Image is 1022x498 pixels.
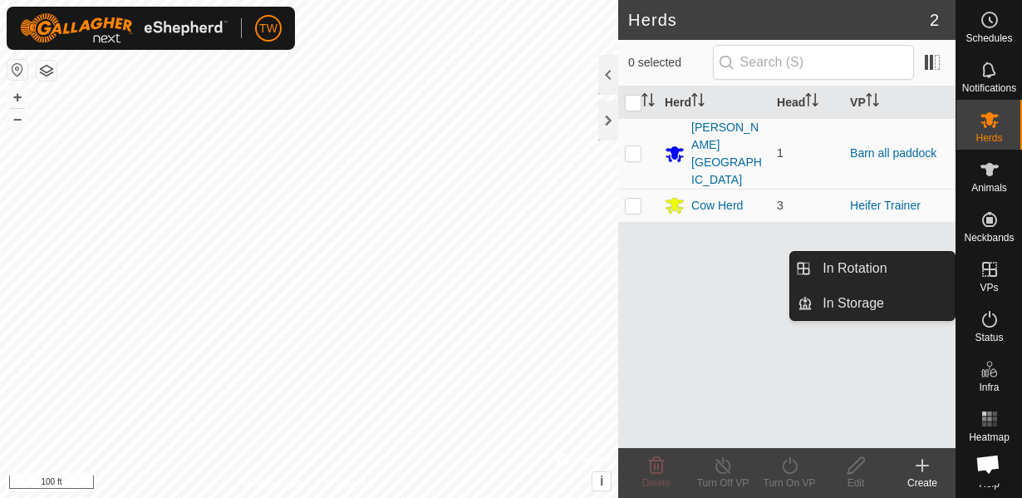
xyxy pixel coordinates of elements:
[243,476,306,491] a: Privacy Policy
[691,197,743,214] div: Cow Herd
[843,86,956,119] th: VP
[790,287,955,320] li: In Storage
[964,233,1014,243] span: Neckbands
[979,479,1000,489] span: Help
[975,333,1003,343] span: Status
[756,476,823,491] div: Turn On VP
[965,441,1010,486] div: Open chat
[956,449,1022,496] a: Help
[37,61,57,81] button: Map Layers
[690,476,756,491] div: Turn Off VP
[823,293,884,313] span: In Storage
[962,83,1016,93] span: Notifications
[7,87,27,107] button: +
[790,252,955,285] li: In Rotation
[628,10,930,30] h2: Herds
[975,133,1002,143] span: Herds
[823,259,887,279] span: In Rotation
[969,432,1010,442] span: Heatmap
[7,109,27,129] button: –
[777,146,784,160] span: 1
[930,7,939,32] span: 2
[813,287,955,320] a: In Storage
[641,96,655,109] p-sorticon: Activate to sort
[628,54,713,71] span: 0 selected
[642,477,671,489] span: Delete
[866,96,879,109] p-sorticon: Activate to sort
[770,86,843,119] th: Head
[980,283,998,293] span: VPs
[691,96,705,109] p-sorticon: Activate to sort
[600,474,603,488] span: i
[889,476,956,491] div: Create
[965,33,1012,43] span: Schedules
[850,146,936,160] a: Barn all paddock
[7,60,27,80] button: Reset Map
[823,476,889,491] div: Edit
[259,20,278,37] span: TW
[813,252,955,285] a: In Rotation
[805,96,818,109] p-sorticon: Activate to sort
[691,119,764,189] div: [PERSON_NAME][GEOGRAPHIC_DATA]
[850,199,921,212] a: Heifer Trainer
[713,45,914,80] input: Search (S)
[979,382,999,392] span: Infra
[658,86,770,119] th: Herd
[20,13,228,43] img: Gallagher Logo
[777,199,784,212] span: 3
[326,476,375,491] a: Contact Us
[971,183,1007,193] span: Animals
[592,472,611,491] button: i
